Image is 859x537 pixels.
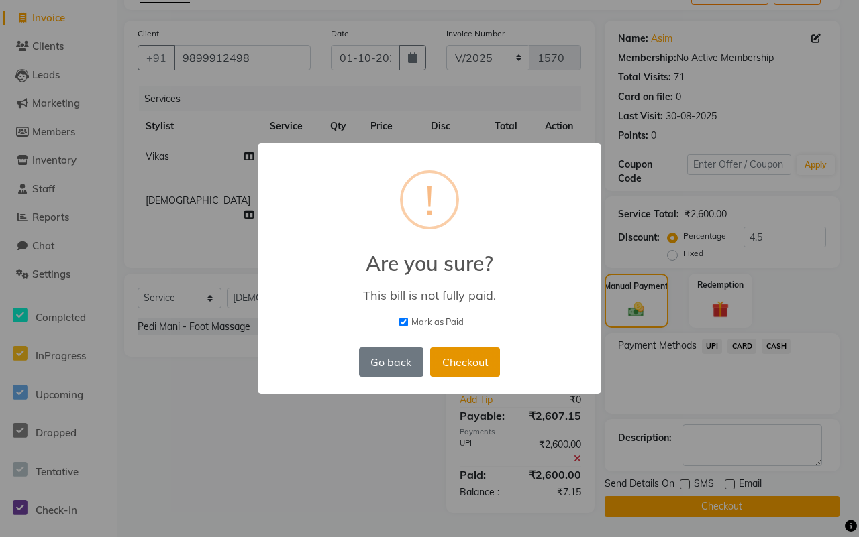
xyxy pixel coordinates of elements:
[425,173,434,227] div: !
[430,347,500,377] button: Checkout
[277,288,582,303] div: This bill is not fully paid.
[411,316,464,329] span: Mark as Paid
[359,347,423,377] button: Go back
[258,235,601,276] h2: Are you sure?
[399,318,408,326] input: Mark as Paid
